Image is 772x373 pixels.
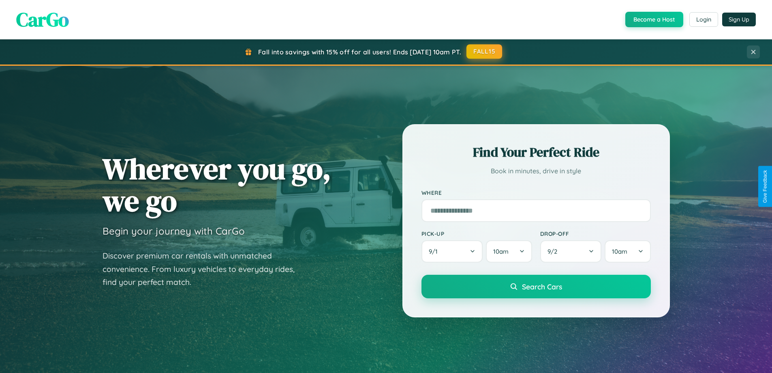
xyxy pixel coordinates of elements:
div: Give Feedback [762,170,768,203]
label: Pick-up [421,230,532,237]
label: Drop-off [540,230,651,237]
span: 10am [612,248,627,255]
span: 9 / 2 [547,248,561,255]
label: Where [421,189,651,196]
h3: Begin your journey with CarGo [103,225,245,237]
button: 9/1 [421,240,483,263]
button: Become a Host [625,12,683,27]
span: Fall into savings with 15% off for all users! Ends [DATE] 10am PT. [258,48,461,56]
p: Book in minutes, drive in style [421,165,651,177]
span: Search Cars [522,282,562,291]
button: 9/2 [540,240,602,263]
span: 9 / 1 [429,248,442,255]
p: Discover premium car rentals with unmatched convenience. From luxury vehicles to everyday rides, ... [103,249,305,289]
button: Login [689,12,718,27]
button: Sign Up [722,13,756,26]
button: 10am [605,240,650,263]
button: 10am [486,240,532,263]
h1: Wherever you go, we go [103,153,331,217]
button: Search Cars [421,275,651,298]
span: CarGo [16,6,69,33]
span: 10am [493,248,509,255]
button: FALL15 [466,44,502,59]
h2: Find Your Perfect Ride [421,143,651,161]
